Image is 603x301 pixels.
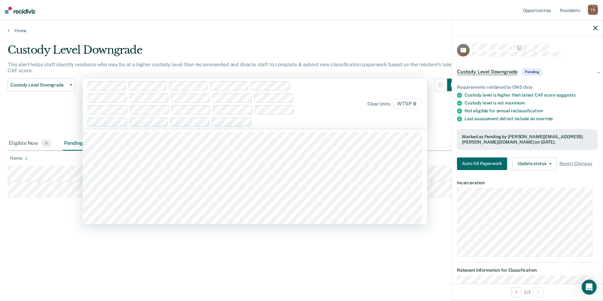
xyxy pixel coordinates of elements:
div: Custody Level DowngradePending [452,62,603,82]
span: Custody Level Downgrade [10,82,67,88]
button: Previous Opportunity [511,287,521,297]
span: maximum [505,100,525,105]
div: Marked as Pending by [PERSON_NAME][EMAIL_ADDRESS][PERSON_NAME][DOMAIN_NAME] on [DATE]. [462,134,593,145]
span: Revert Changes [559,161,592,166]
p: This alert helps staff identify residents who may be at a higher custody level than recommended a... [8,62,456,74]
dt: Relevant Information for Classification [457,268,598,273]
img: Recidiviz [5,7,35,14]
span: override [536,116,553,121]
button: Next Opportunity [533,287,543,297]
div: 2 / 2 [452,284,603,300]
div: Last assessment did not include an [465,116,598,121]
span: 5 [41,139,51,147]
div: Custody level is not [465,100,598,106]
button: Auto-fill Paperwork [457,157,507,170]
div: Custody Level Downgrade [8,44,460,62]
button: Update status [512,157,557,170]
span: reclassification [511,108,543,113]
div: Pending [63,137,97,150]
div: Requirements validated by OMS data [457,85,598,90]
div: Eligible Now [8,137,53,150]
dt: Incarceration [457,180,598,186]
div: Name [10,156,28,161]
span: Custody Level Downgrade [457,69,518,75]
span: Pending [523,69,542,75]
span: WTSP [393,99,421,109]
div: Custody level is higher than latest CAF score [465,92,598,98]
div: T B [588,5,598,15]
span: suggests [557,92,576,97]
a: Navigate to form link [457,157,510,170]
div: Clear units [367,101,390,107]
div: Not eligible for annual [465,108,598,114]
iframe: Intercom live chat [582,280,597,295]
a: Home [8,28,595,33]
